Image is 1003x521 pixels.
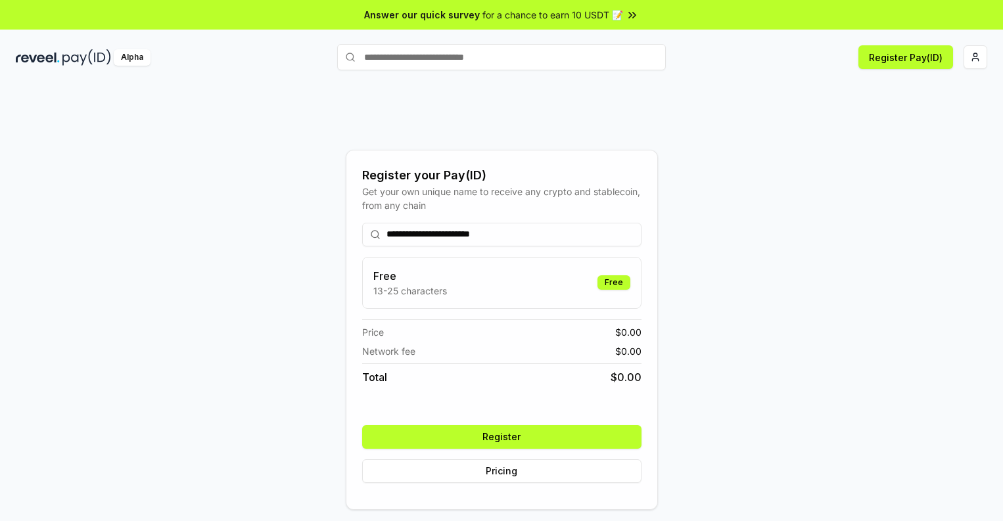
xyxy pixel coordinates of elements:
[615,325,641,339] span: $ 0.00
[62,49,111,66] img: pay_id
[373,284,447,298] p: 13-25 characters
[611,369,641,385] span: $ 0.00
[362,185,641,212] div: Get your own unique name to receive any crypto and stablecoin, from any chain
[482,8,623,22] span: for a chance to earn 10 USDT 📝
[362,325,384,339] span: Price
[597,275,630,290] div: Free
[364,8,480,22] span: Answer our quick survey
[362,459,641,483] button: Pricing
[362,166,641,185] div: Register your Pay(ID)
[858,45,953,69] button: Register Pay(ID)
[362,344,415,358] span: Network fee
[373,268,447,284] h3: Free
[16,49,60,66] img: reveel_dark
[615,344,641,358] span: $ 0.00
[114,49,151,66] div: Alpha
[362,425,641,449] button: Register
[362,369,387,385] span: Total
